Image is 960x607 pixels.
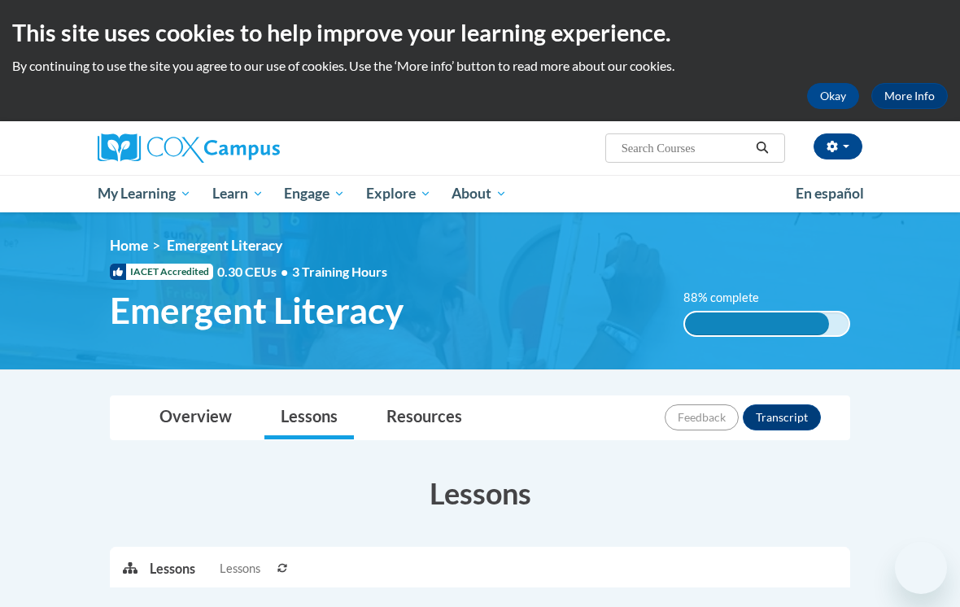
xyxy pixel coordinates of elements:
button: Account Settings [814,133,862,159]
h3: Lessons [110,473,850,513]
button: Search [750,138,775,158]
span: Learn [212,184,264,203]
h2: This site uses cookies to help improve your learning experience. [12,16,948,49]
span: Emergent Literacy [110,289,404,332]
div: Main menu [85,175,875,212]
span: Lessons [220,560,260,578]
a: En español [785,177,875,211]
span: En español [796,185,864,202]
a: Resources [370,396,478,439]
a: Lessons [264,396,354,439]
span: Engage [284,184,345,203]
span: Emergent Literacy [167,237,282,254]
button: Okay [807,83,859,109]
a: My Learning [87,175,202,212]
label: 88% complete [683,289,777,307]
button: Transcript [743,404,821,430]
span: About [452,184,507,203]
span: Explore [366,184,431,203]
a: Home [110,237,148,254]
p: By continuing to use the site you agree to our use of cookies. Use the ‘More info’ button to read... [12,57,948,75]
a: Learn [202,175,274,212]
a: Cox Campus [98,133,336,163]
a: Engage [273,175,356,212]
a: More Info [871,83,948,109]
span: IACET Accredited [110,264,213,280]
iframe: Button to launch messaging window [895,542,947,594]
span: • [281,264,288,279]
div: 88% complete [685,312,829,335]
p: Lessons [150,560,195,578]
img: Cox Campus [98,133,280,163]
input: Search Courses [620,138,750,158]
a: Explore [356,175,442,212]
span: My Learning [98,184,191,203]
span: 0.30 CEUs [217,263,292,281]
button: Feedback [665,404,739,430]
a: Overview [143,396,248,439]
span: 3 Training Hours [292,264,387,279]
a: About [442,175,518,212]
